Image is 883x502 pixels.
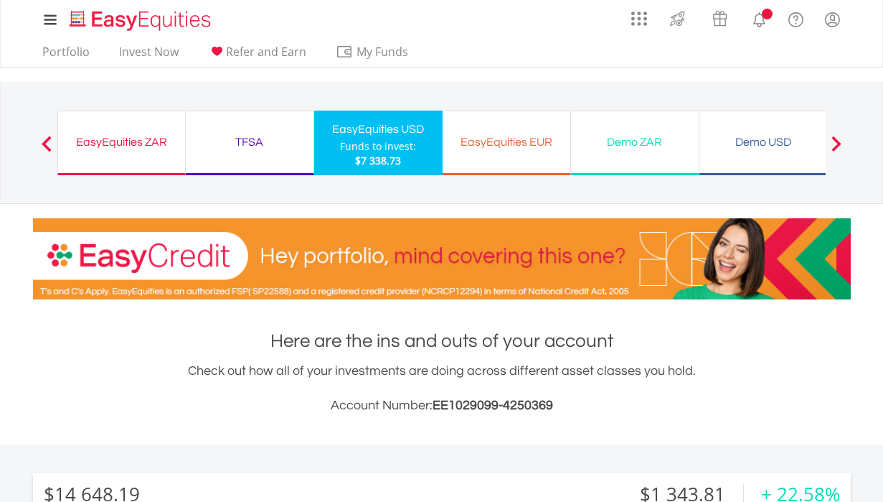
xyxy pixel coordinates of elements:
[323,119,434,139] div: EasyEquities USD
[814,4,851,35] a: My Profile
[194,132,305,152] div: TFSA
[355,154,401,167] span: $7 338.73
[64,4,217,32] a: Home page
[67,132,176,152] div: EasyEquities ZAR
[580,132,690,152] div: Demo ZAR
[708,7,732,30] img: vouchers-v2.svg
[336,42,430,61] span: My Funds
[37,45,95,67] a: Portfolio
[666,7,689,30] img: thrive-v2.svg
[778,4,814,32] a: FAQ's and Support
[340,139,416,154] div: Funds to invest:
[32,143,61,157] button: Previous
[822,143,851,157] button: Next
[433,399,553,412] span: EE1029099-4250369
[708,132,818,152] div: Demo USD
[33,218,851,299] img: EasyCredit Promotion Banner
[699,4,741,30] a: Vouchers
[33,361,851,416] div: Check out how all of your investments are doing across different asset classes you hold.
[741,4,778,32] a: Notifications
[622,4,656,27] a: AppsGrid
[113,45,184,67] a: Invest Now
[451,132,562,152] div: EasyEquities EUR
[202,45,312,67] a: Refer and Earn
[226,44,306,60] span: Refer and Earn
[33,328,851,354] h1: Here are the ins and outs of your account
[631,11,647,27] img: grid-menu-icon.svg
[33,396,851,416] h3: Account Number:
[67,9,217,32] img: EasyEquities_Logo.png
